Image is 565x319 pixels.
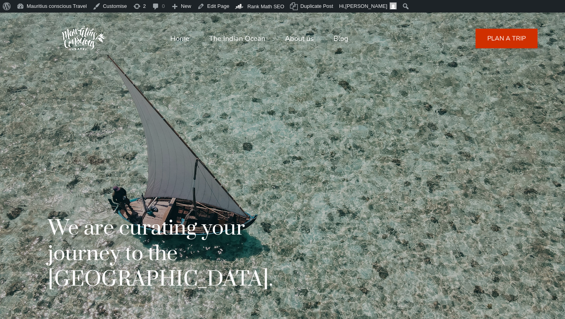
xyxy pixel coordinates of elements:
[209,29,265,48] a: The Indian Ocean
[345,3,387,9] span: [PERSON_NAME]
[48,216,273,292] h1: We are curating your journey to the [GEOGRAPHIC_DATA].
[247,4,284,9] span: Rank Math SEO
[285,29,314,48] a: About us
[476,29,538,48] a: PLAN A TRIP
[334,29,348,48] a: Blog
[170,29,190,48] a: Home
